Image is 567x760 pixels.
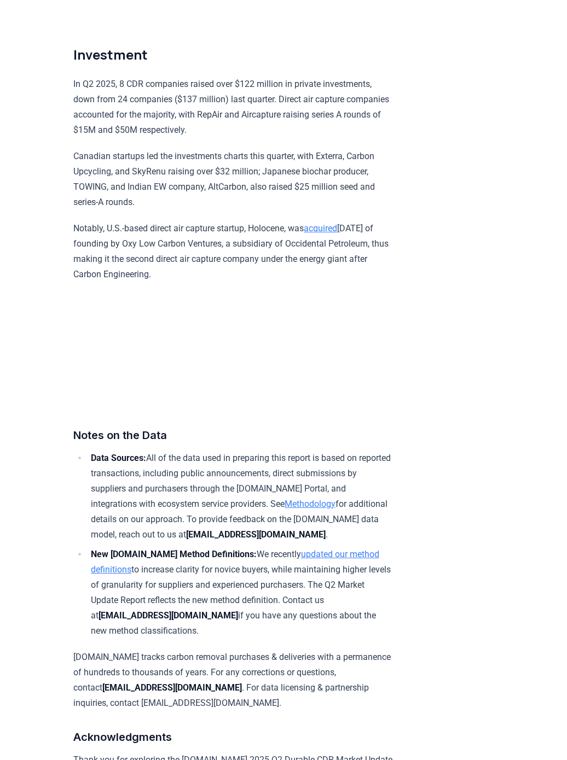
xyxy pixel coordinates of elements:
h3: Notes on the Data [73,426,394,444]
strong: [EMAIL_ADDRESS][DOMAIN_NAME] [99,610,238,621]
p: Canadian startups led the investments charts this quarter, with Exterra, Carbon Upcycling, and Sk... [73,149,394,210]
iframe: Split Bars [73,293,394,409]
li: We recently to increase clarity for novice buyers, while maintaining higher levels of granularity... [88,547,394,639]
strong: Data Sources: [91,453,146,463]
strong: [EMAIL_ADDRESS][DOMAIN_NAME] [102,682,242,693]
h2: Investment [73,46,394,63]
h3: Acknowledgments [73,728,394,746]
p: [DOMAIN_NAME] tracks carbon removal purchases & deliveries with a permanence of hundreds to thous... [73,650,394,711]
strong: New [DOMAIN_NAME] Method Definitions: [91,549,257,559]
p: In Q2 2025, 8 CDR companies raised over $122 million in private investments, down from 24 compani... [73,77,394,138]
li: All of the data used in preparing this report is based on reported transactions, including public... [88,451,394,542]
a: Methodology [285,499,335,509]
a: acquired [304,223,337,233]
p: Notably, U.S.-based direct air capture startup, Holocene, was [DATE] of founding by Oxy Low Carbo... [73,221,394,282]
a: updated our method definitions [91,549,379,575]
strong: [EMAIL_ADDRESS][DOMAIN_NAME] [186,529,326,540]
